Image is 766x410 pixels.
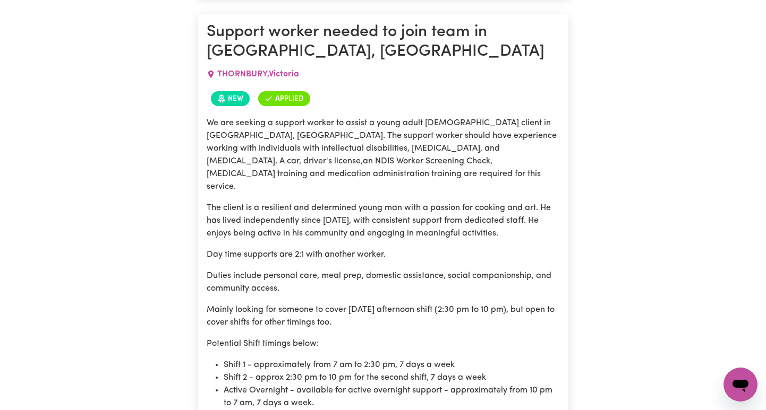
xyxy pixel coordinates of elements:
[207,202,560,240] p: The client is a resilient and determined young man with a passion for cooking and art. He has liv...
[211,91,250,106] span: Job posted within the last 30 days
[724,368,758,402] iframe: Button to launch messaging window
[207,248,560,261] p: Day time supports are 2:1 with another worker.
[207,117,560,193] p: We are seeking a support worker to assist a young adult [DEMOGRAPHIC_DATA] client in [GEOGRAPHIC_...
[224,384,560,409] li: Active Overnight - available for active overnight support - approximately from 10 pm to 7 am, 7 d...
[207,337,560,350] p: Potential Shift timings below:
[258,91,310,106] span: You've applied for this job
[207,303,560,329] p: Mainly looking for someone to cover [DATE] afternoon shift (2:30 pm to 10 pm), but open to cover ...
[207,23,560,62] h1: Support worker needed to join team in [GEOGRAPHIC_DATA], [GEOGRAPHIC_DATA]
[217,70,299,78] span: THORNBURY , Victoria
[224,371,560,384] li: Shift 2 - approx 2:30 pm to 10 pm for the second shift, 7 days a week
[207,269,560,295] p: Duties include personal care, meal prep, domestic assistance, social companionship, and community...
[224,359,560,371] li: Shift 1 - approximately from 7 am to 2:30 pm, 7 days a week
